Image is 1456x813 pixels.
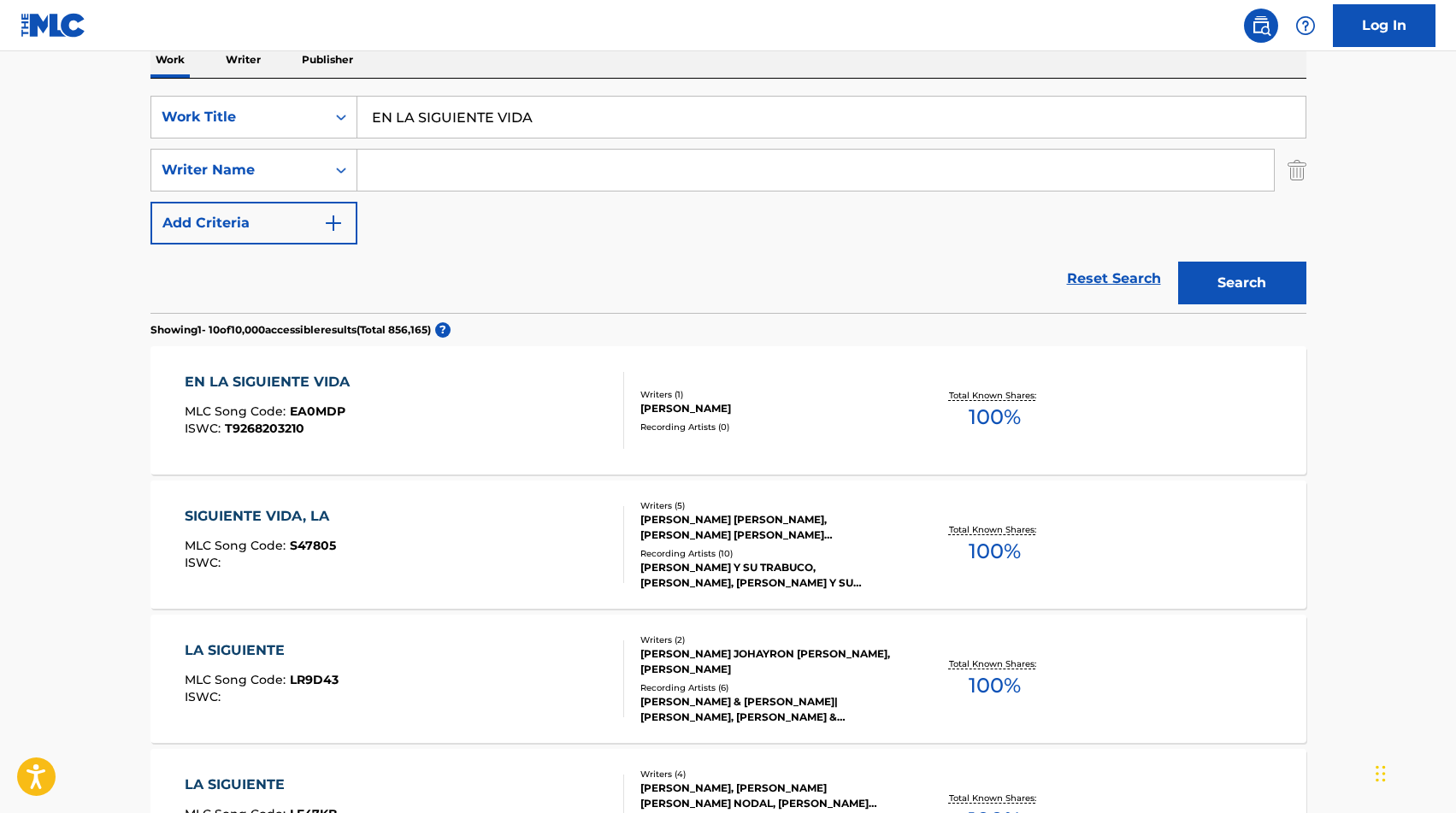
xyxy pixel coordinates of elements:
[150,346,1306,474] a: EN LA SIGUIENTE VIDAMLC Song Code:EA0MDPISWC:T9268203210Writers (1)[PERSON_NAME]Recording Artists...
[640,388,899,401] div: Writers ( 1 )
[1376,748,1386,799] div: Arrastrar
[185,421,225,436] span: ISWC :
[185,775,338,795] div: LA SIGUIENTE
[185,689,225,704] span: ISWC :
[150,96,1306,313] form: Search Form
[640,781,899,811] div: [PERSON_NAME], [PERSON_NAME] [PERSON_NAME] NODAL, [PERSON_NAME] [PERSON_NAME], [PERSON_NAME] [PER...
[185,506,338,527] div: SIGUIENTE VIDA, LA
[21,13,86,38] img: MLC Logo
[640,694,899,725] div: [PERSON_NAME] & [PERSON_NAME]|[PERSON_NAME], [PERSON_NAME] & [PERSON_NAME], [PERSON_NAME] & [PERS...
[150,322,431,338] p: Showing 1 - 10 of 10,000 accessible results (Total 856,165 )
[1295,15,1316,36] img: help
[949,523,1040,536] p: Total Known Shares:
[185,672,290,687] span: MLC Song Code :
[640,768,899,781] div: Writers ( 4 )
[290,404,345,419] span: EA0MDP
[150,615,1306,743] a: LA SIGUIENTEMLC Song Code:LR9D43ISWC:Writers (2)[PERSON_NAME] JOHAYRON [PERSON_NAME], [PERSON_NAM...
[640,560,899,591] div: [PERSON_NAME] Y SU TRABUCO, [PERSON_NAME], [PERSON_NAME] Y SU TRABUCO, [PERSON_NAME], NARANJA MEC...
[969,670,1021,701] span: 100 %
[640,646,899,677] div: [PERSON_NAME] JOHAYRON [PERSON_NAME], [PERSON_NAME]
[1251,15,1271,36] img: search
[323,213,344,233] img: 9d2ae6d4665cec9f34b9.svg
[185,538,290,553] span: MLC Song Code :
[162,160,315,180] div: Writer Name
[1371,731,1456,813] iframe: Chat Widget
[640,512,899,543] div: [PERSON_NAME] [PERSON_NAME], [PERSON_NAME] [PERSON_NAME] [PERSON_NAME], [PERSON_NAME]
[150,42,190,78] p: Work
[297,42,358,78] p: Publisher
[1058,260,1170,298] a: Reset Search
[640,499,899,512] div: Writers ( 5 )
[949,389,1040,402] p: Total Known Shares:
[221,42,266,78] p: Writer
[185,555,225,570] span: ISWC :
[225,421,304,436] span: T9268203210
[640,681,899,694] div: Recording Artists ( 6 )
[969,536,1021,567] span: 100 %
[162,107,315,127] div: Work Title
[640,401,899,416] div: [PERSON_NAME]
[185,372,358,392] div: EN LA SIGUIENTE VIDA
[1244,9,1278,43] a: Public Search
[290,672,339,687] span: LR9D43
[640,547,899,560] div: Recording Artists ( 10 )
[640,633,899,646] div: Writers ( 2 )
[150,480,1306,609] a: SIGUIENTE VIDA, LAMLC Song Code:S47805ISWC:Writers (5)[PERSON_NAME] [PERSON_NAME], [PERSON_NAME] ...
[1178,262,1306,304] button: Search
[1288,9,1323,43] div: Help
[290,538,336,553] span: S47805
[969,402,1021,433] span: 100 %
[949,657,1040,670] p: Total Known Shares:
[1371,731,1456,813] div: Widget de chat
[185,404,290,419] span: MLC Song Code :
[949,792,1040,804] p: Total Known Shares:
[640,421,899,433] div: Recording Artists ( 0 )
[1333,4,1435,47] a: Log In
[150,202,357,244] button: Add Criteria
[185,640,339,661] div: LA SIGUIENTE
[1288,149,1306,191] img: Delete Criterion
[435,322,451,338] span: ?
